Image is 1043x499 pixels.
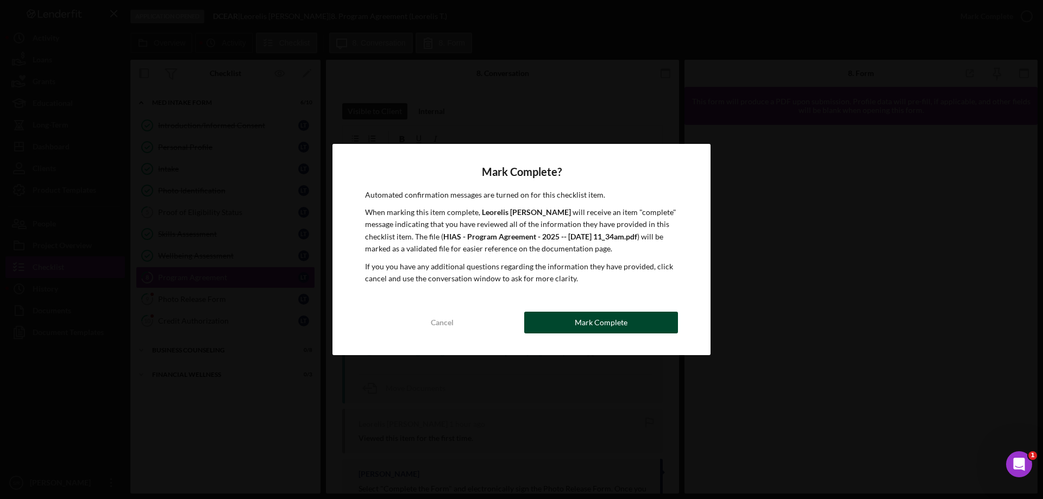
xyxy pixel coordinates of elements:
[365,312,519,333] button: Cancel
[575,312,627,333] div: Mark Complete
[524,312,678,333] button: Mark Complete
[365,206,678,255] p: When marking this item complete, will receive an item "complete" message indicating that you have...
[365,189,678,201] p: Automated confirmation messages are turned on for this checklist item.
[431,312,454,333] div: Cancel
[1028,451,1037,460] span: 1
[482,207,571,217] b: Leorelis [PERSON_NAME]
[365,166,678,178] h4: Mark Complete?
[443,232,637,241] b: HIAS - Program Agreement - 2025 -- [DATE] 11_34am.pdf
[1006,451,1032,477] iframe: Intercom live chat
[365,261,678,285] p: If you you have any additional questions regarding the information they have provided, click canc...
